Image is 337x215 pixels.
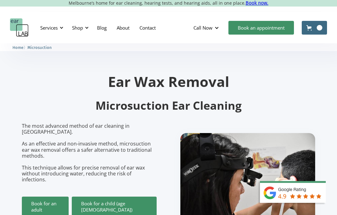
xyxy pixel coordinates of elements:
[10,18,29,37] a: home
[22,123,157,183] p: The most advanced method of ear cleaning in [GEOGRAPHIC_DATA]. As an effective and non-invasive m...
[112,19,134,37] a: About
[68,18,90,37] div: Shop
[72,25,83,31] div: Shop
[40,25,58,31] div: Services
[134,19,161,37] a: Contact
[12,45,23,50] span: Home
[193,25,212,31] div: Call Now
[12,44,23,50] a: Home
[228,21,294,35] a: Book an appointment
[22,98,315,113] h2: Microsuction Ear Cleaning
[188,18,225,37] div: Call Now
[27,45,52,50] span: Microsuction
[37,18,65,37] div: Services
[22,74,315,88] h1: Ear Wax Removal
[302,21,327,35] a: Open cart containing items
[92,19,112,37] a: Blog
[27,44,52,50] a: Microsuction
[12,44,27,51] li: 〉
